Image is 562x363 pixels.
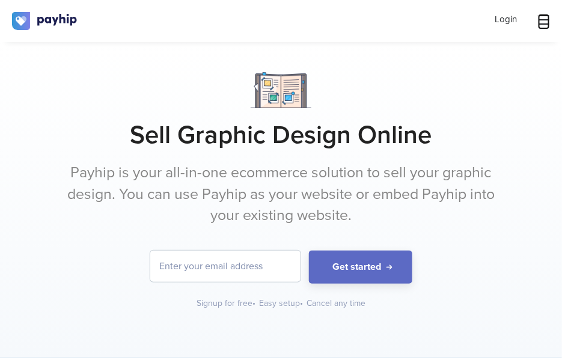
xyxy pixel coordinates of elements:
[150,251,301,282] input: Enter your email address
[12,12,78,30] img: logo.svg
[309,251,412,284] button: Get started
[252,298,255,308] span: •
[57,162,506,227] p: Payhip is your all-in-one ecommerce solution to sell your graphic design. You can use Payhip as y...
[251,72,311,108] img: Notebook.png
[307,297,365,310] div: Cancel any time
[57,120,506,150] h1: Sell Graphic Design Online
[197,297,257,310] div: Signup for free
[300,298,303,308] span: •
[495,13,517,26] a: Login
[259,297,304,310] div: Easy setup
